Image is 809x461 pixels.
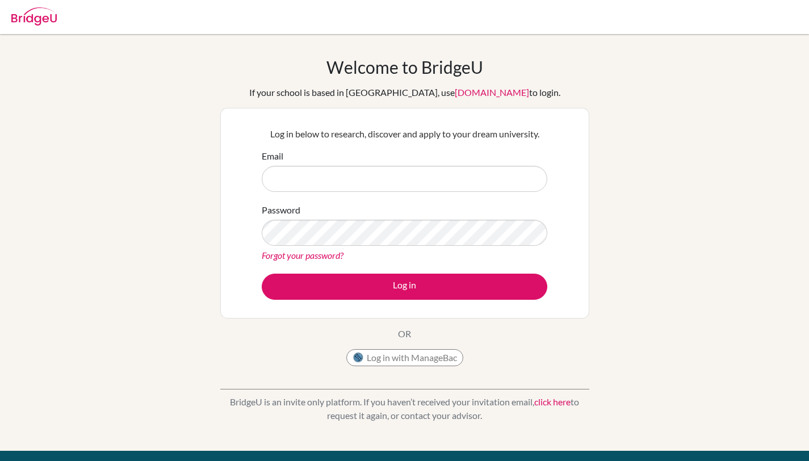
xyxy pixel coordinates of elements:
a: [DOMAIN_NAME] [455,87,529,98]
button: Log in [262,274,547,300]
img: Bridge-U [11,7,57,26]
a: Forgot your password? [262,250,343,261]
label: Email [262,149,283,163]
p: OR [398,327,411,341]
div: If your school is based in [GEOGRAPHIC_DATA], use to login. [249,86,560,99]
button: Log in with ManageBac [346,349,463,366]
p: BridgeU is an invite only platform. If you haven’t received your invitation email, to request it ... [220,395,589,422]
label: Password [262,203,300,217]
p: Log in below to research, discover and apply to your dream university. [262,127,547,141]
h1: Welcome to BridgeU [326,57,483,77]
a: click here [534,396,571,407]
